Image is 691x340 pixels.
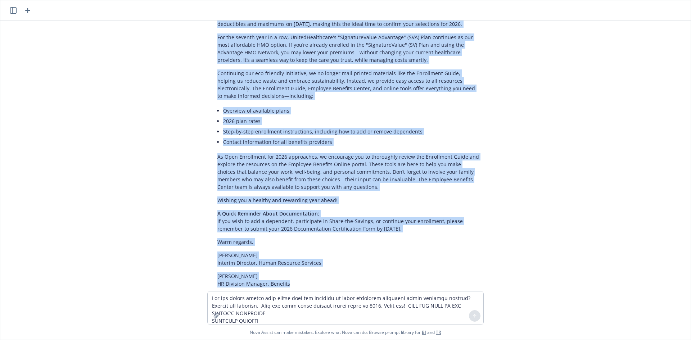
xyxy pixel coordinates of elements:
[217,251,479,267] p: [PERSON_NAME] Interim Director, Human Resource Services
[422,329,426,335] a: BI
[223,116,479,126] li: 2026 plan rates
[217,210,319,217] span: A Quick Reminder About Documentation:
[223,137,479,147] li: Contact information for all benefits providers
[217,272,479,287] p: [PERSON_NAME] HR Division Manager, Benefits
[217,33,479,64] p: For the seventh year in a row, UnitedHealthcare's "SignatureValue Advantage" (SVA) Plan continues...
[217,69,479,100] p: Continuing our eco-friendly initiative, we no longer mail printed materials like the Enrollment G...
[436,329,441,335] a: TR
[217,153,479,191] p: As Open Enrollment for 2026 approaches, we encourage you to thoroughly review the Enrollment Guid...
[217,238,479,246] p: Warm regards,
[223,105,479,116] li: Overview of available plans
[250,325,441,340] span: Nova Assist can make mistakes. Explore what Nova can do: Browse prompt library for and
[217,210,479,232] p: If you wish to add a dependent, participate in Share-the-Savings, or continue your enrollment, pl...
[217,196,479,204] p: Wishing you a healthy and rewarding year ahead!
[223,126,479,137] li: Step-by-step enrollment instructions, including how to add or remove dependents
